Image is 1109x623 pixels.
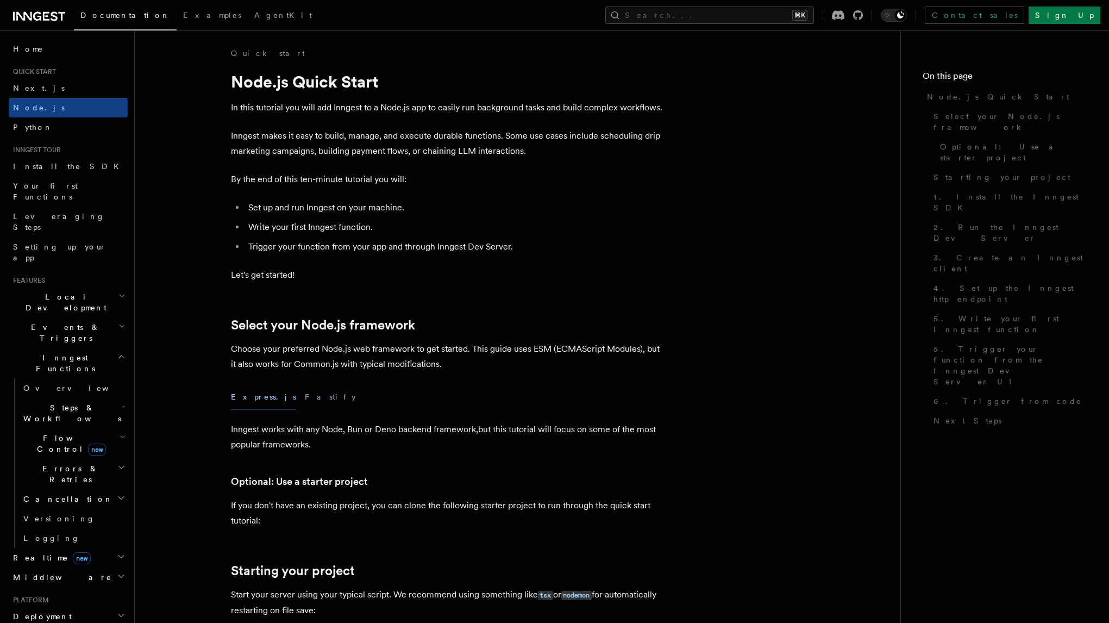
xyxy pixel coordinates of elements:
span: AgentKit [254,11,312,20]
a: Next Steps [929,411,1087,431]
a: 1. Install the Inngest SDK [929,187,1087,217]
a: 6. Trigger from code [929,391,1087,411]
h1: Node.js Quick Start [231,72,666,91]
span: Steps & Workflows [19,402,121,424]
span: Setting up your app [13,242,106,262]
a: Node.js Quick Start [923,87,1087,107]
button: Events & Triggers [9,317,128,348]
kbd: ⌘K [792,10,807,21]
h4: On this page [923,70,1087,87]
button: Realtimenew [9,548,128,568]
a: Leveraging Steps [9,207,128,237]
a: tsx [538,589,553,600]
a: Contact sales [925,7,1024,24]
button: Middleware [9,568,128,587]
a: Starting your project [231,563,355,578]
button: Flow Controlnew [19,428,128,459]
span: Node.js [13,103,65,112]
span: Leveraging Steps [13,212,105,232]
li: Write your first Inngest function. [245,220,666,235]
code: nodemon [561,591,592,600]
span: Middleware [9,572,112,583]
a: Select your Node.js framework [231,317,415,333]
span: 4. Set up the Inngest http endpoint [933,283,1087,304]
span: new [88,444,106,456]
span: Inngest tour [9,146,61,154]
p: Start your server using your typical script. We recommend using something like or for automatical... [231,587,666,618]
a: Examples [177,3,248,29]
span: Home [13,43,43,54]
a: AgentKit [248,3,318,29]
span: Platform [9,596,49,605]
span: Your first Functions [13,182,78,201]
a: Your first Functions [9,176,128,207]
a: Python [9,117,128,137]
a: 3. Create an Inngest client [929,248,1087,278]
span: Overview [23,384,135,393]
span: Starting your project [933,172,1070,183]
span: Deployment [9,611,72,622]
span: Errors & Retries [19,463,118,485]
span: Cancellation [19,494,113,504]
a: 5. Write your first Inngest function [929,309,1087,339]
span: 6. Trigger from code [933,396,1082,407]
span: Logging [23,534,80,543]
a: Next.js [9,78,128,98]
button: Cancellation [19,489,128,509]
a: Logging [19,528,128,548]
button: Fastify [305,385,356,409]
a: Starting your project [929,167,1087,187]
span: Documentation [80,11,170,20]
a: nodemon [561,589,592,600]
span: new [73,552,91,564]
span: 5. Trigger your function from the Inngest Dev Server UI [933,344,1087,387]
span: Versioning [23,514,95,523]
span: Node.js Quick Start [927,91,1069,102]
a: Documentation [74,3,177,30]
button: Search...⌘K [605,7,814,24]
a: Setting up your app [9,237,128,267]
p: In this tutorial you will add Inngest to a Node.js app to easily run background tasks and build c... [231,100,666,115]
li: Set up and run Inngest on your machine. [245,200,666,215]
p: Choose your preferred Node.js web framework to get started. This guide uses ESM (ECMAScript Modul... [231,341,666,372]
a: Quick start [231,48,305,59]
span: Inngest Functions [9,352,117,374]
span: Next.js [13,84,65,92]
a: Select your Node.js framework [929,107,1087,137]
a: 5. Trigger your function from the Inngest Dev Server UI [929,339,1087,391]
span: Python [13,123,53,132]
p: Let's get started! [231,267,666,283]
span: Features [9,276,45,285]
span: 5. Write your first Inngest function [933,313,1087,335]
a: Optional: Use a starter project [936,137,1087,167]
a: Install the SDK [9,157,128,176]
li: Trigger your function from your app and through Inngest Dev Server. [245,239,666,254]
span: Select your Node.js framework [933,111,1087,133]
a: Versioning [19,509,128,528]
a: Home [9,39,128,59]
button: Steps & Workflows [19,398,128,428]
span: Flow Control [19,433,120,454]
span: Realtime [9,552,91,563]
span: Examples [183,11,241,20]
p: If you don't have an existing project, you can clone the following starter project to run through... [231,498,666,528]
p: Inngest makes it easy to build, manage, and execute durable functions. Some use cases include sch... [231,128,666,159]
code: tsx [538,591,553,600]
p: By the end of this ten-minute tutorial you will: [231,172,666,187]
span: 1. Install the Inngest SDK [933,191,1087,213]
button: Local Development [9,287,128,317]
span: Quick start [9,67,56,76]
button: Inngest Functions [9,348,128,378]
a: 4. Set up the Inngest http endpoint [929,278,1087,309]
a: Node.js [9,98,128,117]
button: Errors & Retries [19,459,128,489]
span: Install the SDK [13,162,126,171]
div: Inngest Functions [9,378,128,548]
span: Next Steps [933,415,1001,426]
p: Inngest works with any Node, Bun or Deno backend framework,but this tutorial will focus on some o... [231,422,666,452]
a: Sign Up [1029,7,1100,24]
button: Toggle dark mode [881,9,907,22]
a: Overview [19,378,128,398]
span: 3. Create an Inngest client [933,252,1087,274]
span: Events & Triggers [9,322,118,344]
